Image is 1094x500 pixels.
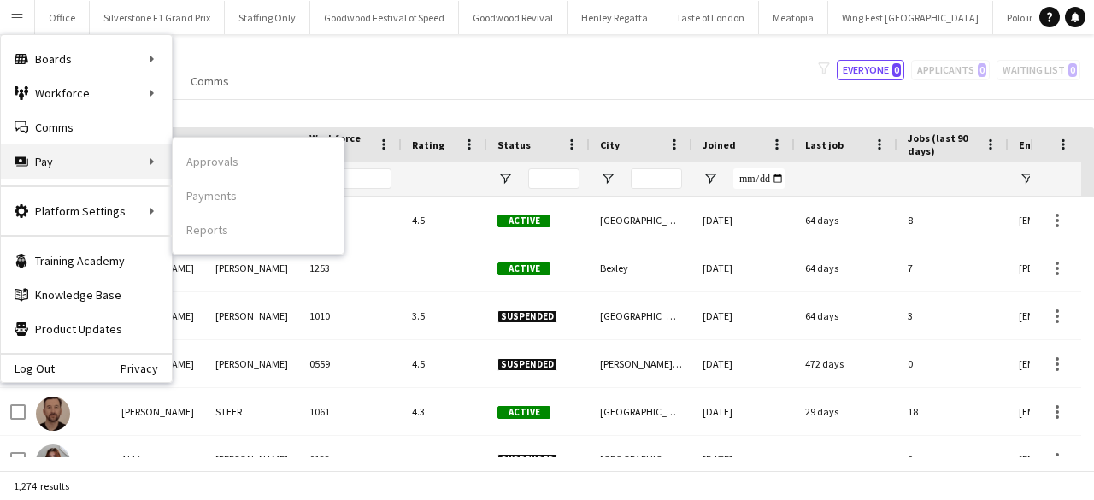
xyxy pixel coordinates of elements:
[692,244,795,291] div: [DATE]
[1,42,172,76] div: Boards
[897,436,1009,483] div: 0
[184,70,236,92] a: Comms
[299,340,402,387] div: 0559
[402,388,487,435] div: 4.3
[299,388,402,435] div: 1061
[528,168,579,189] input: Status Filter Input
[497,454,557,467] span: Suspended
[600,138,620,151] span: City
[600,171,615,186] button: Open Filter Menu
[205,244,299,291] div: [PERSON_NAME]
[497,262,550,275] span: Active
[299,436,402,483] div: 0133
[1,110,172,144] a: Comms
[703,171,718,186] button: Open Filter Menu
[795,197,897,244] div: 64 days
[497,310,557,323] span: Suspended
[340,168,391,189] input: Workforce ID Filter Input
[402,292,487,339] div: 3.5
[1,244,172,278] a: Training Academy
[1019,171,1034,186] button: Open Filter Menu
[310,1,459,34] button: Goodwood Festival of Speed
[402,340,487,387] div: 4.5
[590,244,692,291] div: Bexley
[497,406,550,419] span: Active
[111,388,205,435] div: [PERSON_NAME]
[590,340,692,387] div: [PERSON_NAME][GEOGRAPHIC_DATA]
[897,197,1009,244] div: 8
[205,340,299,387] div: [PERSON_NAME]
[90,1,225,34] button: Silverstone F1 Grand Prix
[35,1,90,34] button: Office
[897,244,1009,291] div: 7
[805,138,844,151] span: Last job
[590,197,692,244] div: [GEOGRAPHIC_DATA]
[590,292,692,339] div: [GEOGRAPHIC_DATA]
[733,168,785,189] input: Joined Filter Input
[497,215,550,227] span: Active
[121,362,172,375] a: Privacy
[662,1,759,34] button: Taste of London
[309,132,371,157] span: Workforce ID
[692,340,795,387] div: [DATE]
[1,144,172,179] div: Pay
[759,1,828,34] button: Meatopia
[897,340,1009,387] div: 0
[703,138,736,151] span: Joined
[993,1,1086,34] button: Polo in the Park
[36,444,70,479] img: Abbie Harris
[299,197,402,244] div: 0893
[412,138,444,151] span: Rating
[795,340,897,387] div: 472 days
[692,197,795,244] div: [DATE]
[225,1,310,34] button: Staffing Only
[568,1,662,34] button: Henley Regatta
[908,132,978,157] span: Jobs (last 90 days)
[795,388,897,435] div: 29 days
[205,292,299,339] div: [PERSON_NAME]
[459,1,568,34] button: Goodwood Revival
[1,362,55,375] a: Log Out
[692,292,795,339] div: [DATE]
[897,292,1009,339] div: 3
[692,436,795,483] div: [DATE]
[299,292,402,339] div: 1010
[173,179,344,213] a: Payments
[205,436,299,483] div: [PERSON_NAME]
[402,197,487,244] div: 4.5
[205,388,299,435] div: STEER
[828,1,993,34] button: Wing Fest [GEOGRAPHIC_DATA]
[173,144,344,179] a: Approvals
[497,171,513,186] button: Open Filter Menu
[837,60,904,80] button: Everyone0
[111,436,205,483] div: Abbie
[590,436,692,483] div: [GEOGRAPHIC_DATA]
[692,388,795,435] div: [DATE]
[795,292,897,339] div: 64 days
[1,194,172,228] div: Platform Settings
[299,244,402,291] div: 1253
[1,76,172,110] div: Workforce
[897,388,1009,435] div: 18
[497,358,557,371] span: Suspended
[1,312,172,346] a: Product Updates
[892,63,901,77] span: 0
[173,213,344,247] a: Reports
[1,278,172,312] a: Knowledge Base
[1019,138,1046,151] span: Email
[497,138,531,151] span: Status
[795,244,897,291] div: 64 days
[191,74,229,89] span: Comms
[631,168,682,189] input: City Filter Input
[590,388,692,435] div: [GEOGRAPHIC_DATA]
[36,397,70,431] img: AARON STEER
